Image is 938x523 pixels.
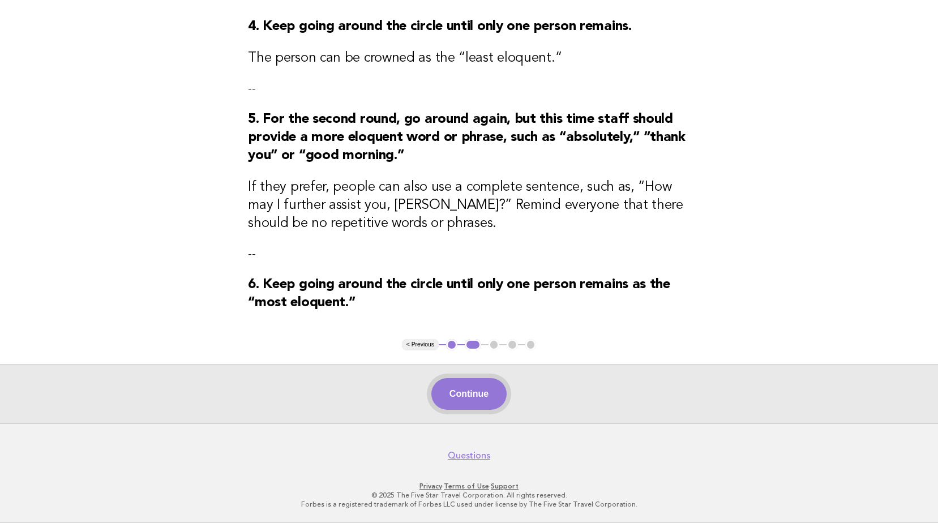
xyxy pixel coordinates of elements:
p: -- [248,81,690,97]
p: Forbes is a registered trademark of Forbes LLC used under license by The Five Star Travel Corpora... [123,500,816,509]
strong: 6. Keep going around the circle until only one person remains as the “most eloquent.” [248,278,670,310]
strong: 4. Keep going around the circle until only one person remains. [248,20,631,33]
h3: The person can be crowned as the “least eloquent.” [248,49,690,67]
button: < Previous [402,339,439,350]
p: · · [123,482,816,491]
p: -- [248,246,690,262]
button: 1 [446,339,457,350]
strong: 5. For the second round, go around again, but this time staff should provide a more eloquent word... [248,113,686,162]
p: © 2025 The Five Star Travel Corporation. All rights reserved. [123,491,816,500]
button: 2 [465,339,481,350]
a: Questions [448,450,490,461]
h3: If they prefer, people can also use a complete sentence, such as, “How may I further assist you, ... [248,178,690,233]
a: Privacy [419,482,442,490]
button: Continue [431,378,507,410]
a: Support [491,482,519,490]
a: Terms of Use [444,482,489,490]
